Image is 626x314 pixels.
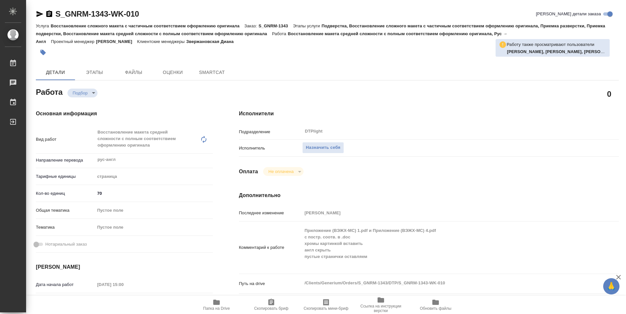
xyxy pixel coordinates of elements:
[36,207,95,214] p: Общая тематика
[79,68,110,77] span: Этапы
[420,306,452,311] span: Обновить файлы
[157,68,188,77] span: Оценки
[36,45,50,60] button: Добавить тэг
[118,68,149,77] span: Файлы
[55,9,139,18] a: S_GNRM-1343-WK-010
[203,306,230,311] span: Папка на Drive
[96,39,137,44] p: [PERSON_NAME]
[36,23,51,28] p: Услуга
[36,157,95,164] p: Направление перевода
[304,306,348,311] span: Скопировать мини-бриф
[137,39,186,44] p: Клиентские менеджеры
[606,279,617,293] span: 🙏
[189,296,244,314] button: Папка на Drive
[263,167,303,176] div: Подбор
[239,210,302,216] p: Последнее изменение
[507,49,620,54] b: [PERSON_NAME], [PERSON_NAME], [PERSON_NAME]
[259,23,293,28] p: S_GNRM-1343
[357,304,404,313] span: Ссылка на инструкции верстки
[254,306,288,311] span: Скопировать бриф
[607,88,611,99] h2: 0
[272,31,288,36] p: Работа
[239,129,302,135] p: Подразделение
[239,244,302,251] p: Комментарий к работе
[97,224,205,231] div: Пустое поле
[36,86,63,97] h2: Работа
[67,89,97,97] div: Подбор
[507,49,606,55] p: Панькина Анна, Петрова Валерия, Носкова Анна
[239,145,302,151] p: Исполнитель
[239,110,619,118] h4: Исполнители
[239,168,258,176] h4: Оплата
[244,296,299,314] button: Скопировать бриф
[302,142,344,153] button: Назначить себя
[507,41,594,48] p: Работу также просматривают пользователи
[95,222,213,233] div: Пустое поле
[45,241,87,248] span: Нотариальный заказ
[95,280,152,289] input: Пустое поле
[536,11,601,17] span: [PERSON_NAME] детали заказа
[293,23,321,28] p: Этапы услуги
[51,39,96,44] p: Проектный менеджер
[36,10,44,18] button: Скопировать ссылку для ЯМессенджера
[51,23,244,28] p: Восстановление сложного макета с частичным соответствием оформлению оригинала
[36,263,213,271] h4: [PERSON_NAME]
[36,136,95,143] p: Вид работ
[71,90,90,96] button: Подбор
[36,190,95,197] p: Кол-во единиц
[40,68,71,77] span: Детали
[196,68,228,77] span: SmartCat
[36,173,95,180] p: Тарифные единицы
[302,225,587,269] textarea: Приложение (ВЭЖХ-МС) 1.pdf и Приложение (ВЭЖХ-МС) 4.pdf с постр. соотв. в .doc хромы картинкой вс...
[186,39,238,44] p: Звержановская Диана
[45,10,53,18] button: Скопировать ссылку
[95,171,213,182] div: страница
[603,278,619,294] button: 🙏
[36,110,213,118] h4: Основная информация
[353,296,408,314] button: Ссылка на инструкции верстки
[302,208,587,218] input: Пустое поле
[245,23,259,28] p: Заказ:
[408,296,463,314] button: Обновить файлы
[306,144,340,151] span: Назначить себя
[302,278,587,289] textarea: /Clients/Generium/Orders/S_GNRM-1343/DTP/S_GNRM-1343-WK-010
[95,205,213,216] div: Пустое поле
[266,169,295,174] button: Не оплачена
[299,296,353,314] button: Скопировать мини-бриф
[95,189,213,198] input: ✎ Введи что-нибудь
[97,207,205,214] div: Пустое поле
[239,280,302,287] p: Путь на drive
[239,192,619,199] h4: Дополнительно
[36,224,95,231] p: Тематика
[36,281,95,288] p: Дата начала работ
